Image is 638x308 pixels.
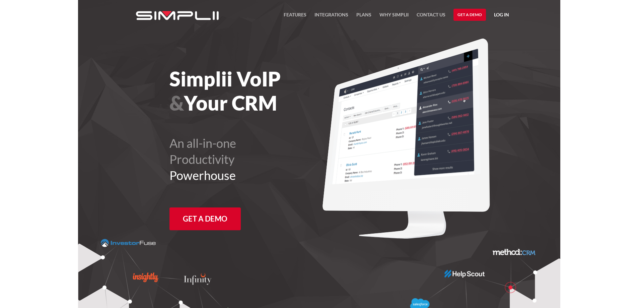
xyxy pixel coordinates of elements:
a: Plans [356,11,371,23]
a: FEATURES [284,11,306,23]
a: Contact US [417,11,445,23]
a: Get a Demo [169,207,241,230]
span: & [169,91,184,115]
a: Log in [494,11,509,21]
h1: Simplii VoIP Your CRM [169,67,356,115]
a: Integrations [314,11,348,23]
a: Why Simplii [379,11,409,23]
span: Powerhouse [169,168,236,183]
img: Simplii [136,11,219,20]
h2: An all-in-one Productivity [169,135,356,183]
a: Get a Demo [453,9,486,21]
